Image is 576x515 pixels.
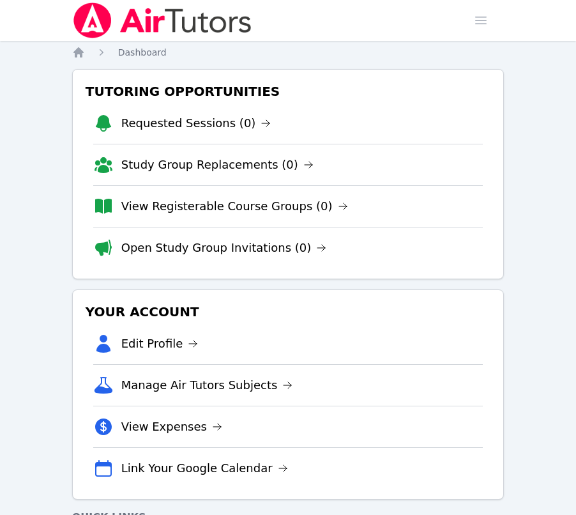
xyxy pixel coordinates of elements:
[121,197,348,215] a: View Registerable Course Groups (0)
[121,376,293,394] a: Manage Air Tutors Subjects
[72,3,253,38] img: Air Tutors
[121,335,199,353] a: Edit Profile
[118,47,167,58] span: Dashboard
[83,300,494,323] h3: Your Account
[83,80,494,103] h3: Tutoring Opportunities
[121,114,271,132] a: Requested Sessions (0)
[121,156,314,174] a: Study Group Replacements (0)
[118,46,167,59] a: Dashboard
[121,418,222,436] a: View Expenses
[72,46,504,59] nav: Breadcrumb
[121,239,327,257] a: Open Study Group Invitations (0)
[121,459,288,477] a: Link Your Google Calendar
